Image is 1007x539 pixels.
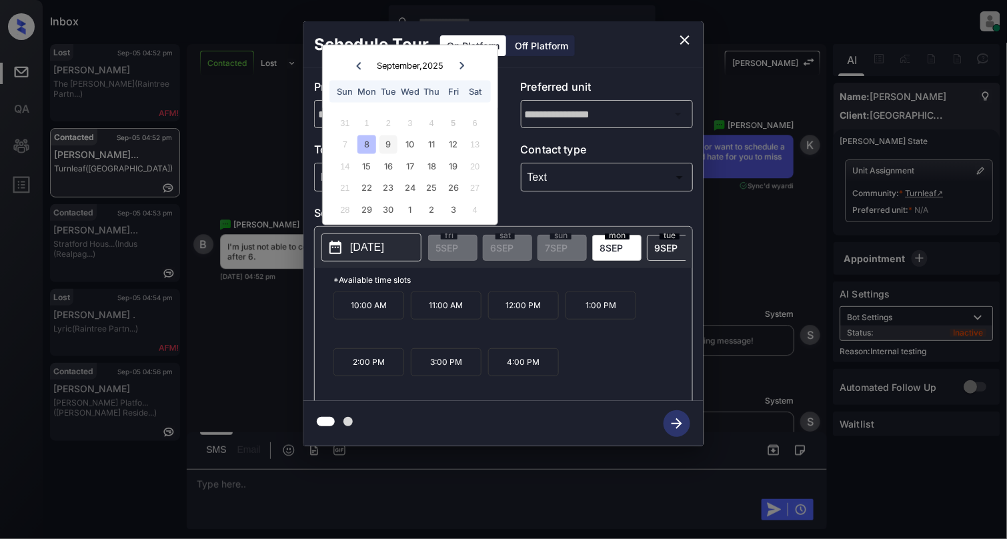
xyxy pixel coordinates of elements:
[379,179,397,197] div: Choose Tuesday, September 23rd, 2025
[521,79,694,100] p: Preferred unit
[654,242,678,253] span: 9 SEP
[336,157,354,175] div: Not available Sunday, September 14th, 2025
[401,200,419,218] div: Choose Wednesday, October 1st, 2025
[336,83,354,101] div: Sun
[357,157,375,175] div: Choose Monday, September 15th, 2025
[605,231,630,239] span: mon
[377,61,443,71] div: September , 2025
[336,135,354,153] div: Not available Sunday, September 7th, 2025
[336,200,354,218] div: Not available Sunday, September 28th, 2025
[411,292,481,320] p: 11:00 AM
[466,179,484,197] div: Not available Saturday, September 27th, 2025
[566,292,636,320] p: 1:00 PM
[466,113,484,131] div: Not available Saturday, September 6th, 2025
[466,135,484,153] div: Not available Saturday, September 13th, 2025
[647,235,696,261] div: date-select
[672,27,698,53] button: close
[379,135,397,153] div: Choose Tuesday, September 9th, 2025
[524,166,690,188] div: Text
[357,113,375,131] div: Not available Monday, September 1st, 2025
[336,179,354,197] div: Not available Sunday, September 21st, 2025
[314,141,487,163] p: Tour type
[321,233,421,261] button: [DATE]
[660,231,680,239] span: tue
[401,135,419,153] div: Choose Wednesday, September 10th, 2025
[401,83,419,101] div: Wed
[444,113,462,131] div: Not available Friday, September 5th, 2025
[466,83,484,101] div: Sat
[508,35,575,56] div: Off Platform
[401,157,419,175] div: Choose Wednesday, September 17th, 2025
[379,157,397,175] div: Choose Tuesday, September 16th, 2025
[423,157,441,175] div: Choose Thursday, September 18th, 2025
[314,205,693,226] p: Select slot
[423,179,441,197] div: Choose Thursday, September 25th, 2025
[411,348,481,376] p: 3:00 PM
[357,135,375,153] div: Choose Monday, September 8th, 2025
[444,179,462,197] div: Choose Friday, September 26th, 2025
[357,200,375,218] div: Choose Monday, September 29th, 2025
[444,200,462,218] div: Choose Friday, October 3rd, 2025
[350,239,384,255] p: [DATE]
[401,179,419,197] div: Choose Wednesday, September 24th, 2025
[466,157,484,175] div: Not available Saturday, September 20th, 2025
[423,135,441,153] div: Choose Thursday, September 11th, 2025
[317,166,483,188] div: In Person
[466,200,484,218] div: Not available Saturday, October 4th, 2025
[592,235,642,261] div: date-select
[488,348,559,376] p: 4:00 PM
[600,242,623,253] span: 8 SEP
[333,268,692,292] p: *Available time slots
[444,135,462,153] div: Choose Friday, September 12th, 2025
[303,21,439,68] h2: Schedule Tour
[333,292,404,320] p: 10:00 AM
[488,292,559,320] p: 12:00 PM
[333,348,404,376] p: 2:00 PM
[379,83,397,101] div: Tue
[423,83,441,101] div: Thu
[357,83,375,101] div: Mon
[314,79,487,100] p: Preferred community
[401,113,419,131] div: Not available Wednesday, September 3rd, 2025
[379,200,397,218] div: Choose Tuesday, September 30th, 2025
[327,112,493,220] div: month 2025-09
[444,157,462,175] div: Choose Friday, September 19th, 2025
[336,113,354,131] div: Not available Sunday, August 31st, 2025
[357,179,375,197] div: Choose Monday, September 22nd, 2025
[521,141,694,163] p: Contact type
[379,113,397,131] div: Not available Tuesday, September 2nd, 2025
[444,83,462,101] div: Fri
[440,35,506,56] div: On Platform
[423,113,441,131] div: Not available Thursday, September 4th, 2025
[423,200,441,218] div: Choose Thursday, October 2nd, 2025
